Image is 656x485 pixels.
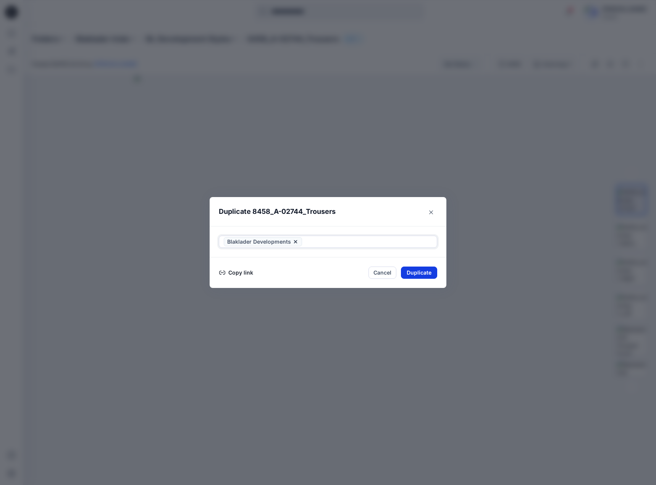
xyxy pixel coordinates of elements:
[219,206,336,217] p: Duplicate 8458_A-02744_Trousers
[401,267,437,279] button: Duplicate
[227,237,291,246] span: Blaklader Developments
[425,206,437,218] button: Close
[368,267,396,279] button: Cancel
[219,268,254,277] button: Copy link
